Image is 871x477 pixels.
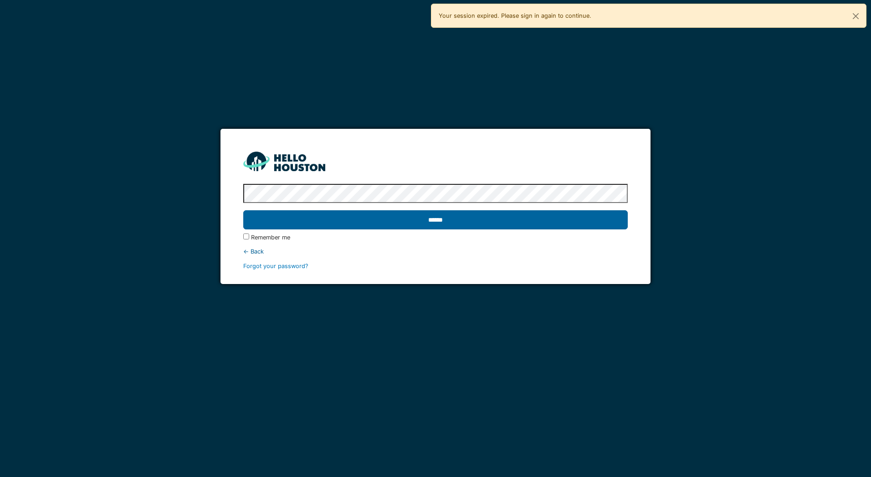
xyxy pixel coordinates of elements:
[251,233,290,242] label: Remember me
[431,4,866,28] div: Your session expired. Please sign in again to continue.
[243,247,627,256] div: ← Back
[243,263,308,269] a: Forgot your password?
[243,152,325,171] img: HH_line-BYnF2_Hg.png
[845,4,866,28] button: Close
